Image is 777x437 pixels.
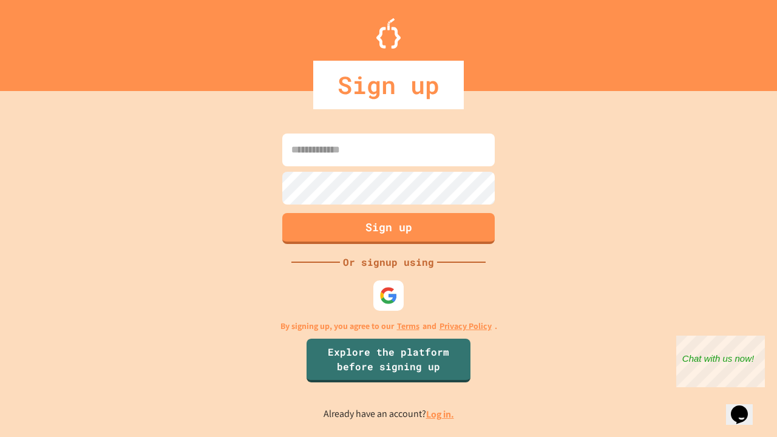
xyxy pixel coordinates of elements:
div: Sign up [313,61,464,109]
iframe: chat widget [726,388,765,425]
p: By signing up, you agree to our and . [280,320,497,333]
button: Sign up [282,213,495,244]
a: Terms [397,320,419,333]
p: Already have an account? [324,407,454,422]
img: Logo.svg [376,18,401,49]
iframe: chat widget [676,336,765,387]
div: Or signup using [340,255,437,269]
a: Log in. [426,408,454,421]
a: Explore the platform before signing up [307,339,470,382]
a: Privacy Policy [439,320,492,333]
img: google-icon.svg [379,286,398,305]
